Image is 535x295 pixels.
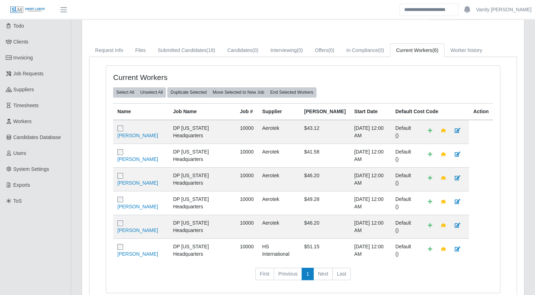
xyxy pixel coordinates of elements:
[300,238,350,262] td: $51.15
[89,44,129,57] a: Request Info
[423,148,436,161] a: Add Default Cost Code
[264,44,309,57] a: Interviewing
[469,103,493,120] th: Action
[169,144,235,167] td: DP [US_STATE] Headquarters
[117,227,158,233] a: [PERSON_NAME]
[350,167,391,191] td: [DATE] 12:00 AM
[350,120,391,144] td: [DATE] 12:00 AM
[13,23,24,29] span: Todo
[328,47,334,53] span: (0)
[391,191,419,215] td: Default ()
[13,55,33,60] span: Invoicing
[423,172,436,184] a: Add Default Cost Code
[235,238,258,262] td: 10000
[423,125,436,137] a: Add Default Cost Code
[169,238,235,262] td: DP [US_STATE] Headquarters
[13,166,49,172] span: System Settings
[113,268,493,286] nav: pagination
[13,71,44,76] span: Job Requests
[252,47,258,53] span: (0)
[378,47,384,53] span: (0)
[13,198,22,204] span: ToS
[302,268,314,280] a: 1
[258,120,300,144] td: Aerotek
[169,103,235,120] th: Job Name
[117,156,158,162] a: [PERSON_NAME]
[350,103,391,120] th: Start Date
[137,87,166,97] button: Unselect All
[258,191,300,215] td: Aerotek
[169,191,235,215] td: DP [US_STATE] Headquarters
[423,243,436,255] a: Add Default Cost Code
[235,215,258,238] td: 10000
[113,73,265,82] h4: Current Workers
[221,44,264,57] a: Candidates
[340,44,390,57] a: In Compliance
[476,6,531,13] a: Vanity [PERSON_NAME]
[300,215,350,238] td: $46.20
[309,44,340,57] a: Offers
[258,238,300,262] td: HS International
[209,87,267,97] button: Move Selected to New Job
[13,103,39,108] span: Timesheets
[436,125,450,137] a: Make Team Lead
[235,144,258,167] td: 10000
[350,238,391,262] td: [DATE] 12:00 AM
[297,47,303,53] span: (0)
[117,133,158,138] a: [PERSON_NAME]
[235,103,258,120] th: Job #
[350,191,391,215] td: [DATE] 12:00 AM
[113,87,166,97] div: bulk actions
[391,120,419,144] td: Default ()
[235,167,258,191] td: 10000
[235,120,258,144] td: 10000
[152,44,221,57] a: Submitted Candidates
[169,215,235,238] td: DP [US_STATE] Headquarters
[267,87,316,97] button: End Selected Workers
[391,103,469,120] th: Default Cost Code
[300,120,350,144] td: $43.12
[167,87,210,97] button: Duplicate Selected
[235,191,258,215] td: 10000
[207,47,215,53] span: (18)
[391,167,419,191] td: Default ()
[391,144,419,167] td: Default ()
[117,180,158,186] a: [PERSON_NAME]
[350,144,391,167] td: [DATE] 12:00 AM
[113,87,137,97] button: Select All
[436,196,450,208] a: Make Team Lead
[13,134,61,140] span: Candidates Database
[391,215,419,238] td: Default ()
[117,251,158,257] a: [PERSON_NAME]
[444,44,488,57] a: Worker history
[390,44,444,57] a: Current Workers
[300,144,350,167] td: $41.58
[400,4,458,16] input: Search
[129,44,152,57] a: Files
[436,219,450,232] a: Make Team Lead
[258,144,300,167] td: Aerotek
[423,196,436,208] a: Add Default Cost Code
[436,172,450,184] a: Make Team Lead
[258,167,300,191] td: Aerotek
[13,39,29,45] span: Clients
[13,182,30,188] span: Exports
[169,120,235,144] td: DP [US_STATE] Headquarters
[10,6,45,14] img: SLM Logo
[436,148,450,161] a: Make Team Lead
[13,118,32,124] span: Workers
[300,167,350,191] td: $46.20
[423,219,436,232] a: Add Default Cost Code
[169,167,235,191] td: DP [US_STATE] Headquarters
[113,103,169,120] th: Name
[13,87,34,92] span: Suppliers
[258,103,300,120] th: Supplier
[432,47,438,53] span: (6)
[391,238,419,262] td: Default ()
[117,204,158,209] a: [PERSON_NAME]
[300,191,350,215] td: $49.28
[436,243,450,255] a: Make Team Lead
[167,87,316,97] div: bulk actions
[258,215,300,238] td: Aerotek
[13,150,27,156] span: Users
